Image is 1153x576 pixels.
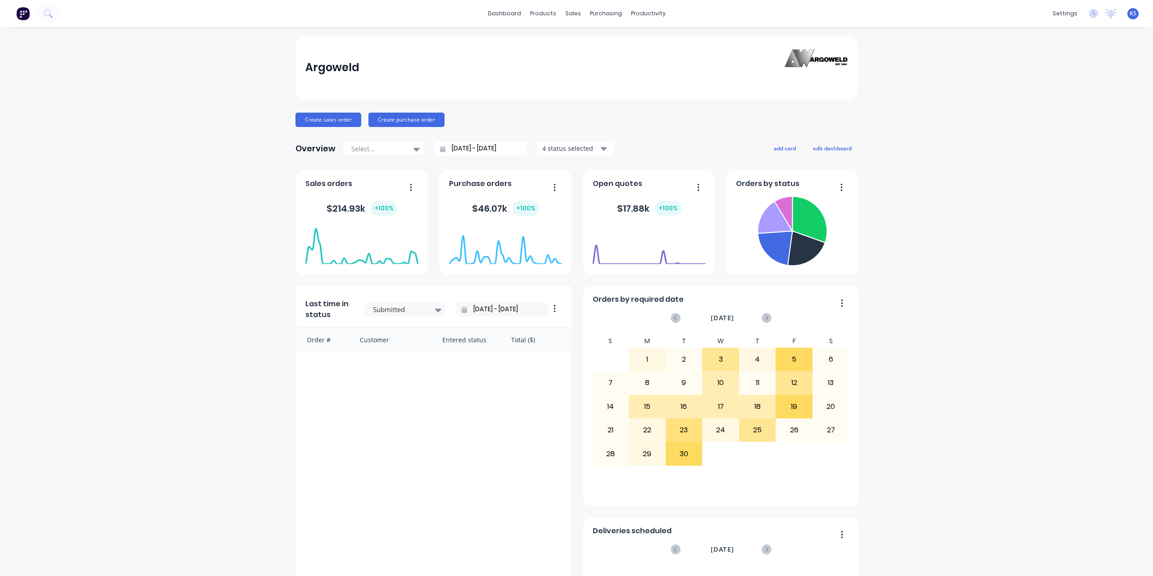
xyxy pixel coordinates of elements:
[296,328,351,352] div: Order #
[813,372,849,394] div: 13
[586,7,626,20] div: purchasing
[666,372,702,394] div: 9
[305,59,359,77] div: Argoweld
[371,201,397,216] div: + 100 %
[740,348,776,371] div: 4
[526,7,561,20] div: products
[629,348,665,371] div: 1
[593,395,629,418] div: 14
[703,348,739,371] div: 3
[537,142,614,155] button: 4 status selected
[629,372,665,394] div: 8
[449,178,512,189] span: Purchase orders
[502,328,571,352] div: Total ($)
[629,442,665,465] div: 29
[666,348,702,371] div: 2
[629,419,665,441] div: 22
[703,372,739,394] div: 10
[513,201,539,216] div: + 100 %
[327,201,397,216] div: $ 214.93k
[776,395,812,418] div: 19
[813,419,849,441] div: 27
[629,335,666,348] div: M
[740,419,776,441] div: 25
[617,201,681,216] div: $ 17.88k
[593,372,629,394] div: 7
[740,395,776,418] div: 18
[626,7,670,20] div: productivity
[655,201,681,216] div: + 100 %
[813,395,849,418] div: 20
[666,335,703,348] div: T
[593,419,629,441] div: 21
[740,372,776,394] div: 11
[807,142,858,154] button: edit dashboard
[16,7,30,20] img: Factory
[1048,7,1082,20] div: settings
[351,328,433,352] div: Customer
[785,49,848,86] img: Argoweld
[472,201,539,216] div: $ 46.07k
[542,144,599,153] div: 4 status selected
[813,335,849,348] div: S
[776,419,812,441] div: 26
[561,7,586,20] div: sales
[467,303,545,316] input: Filter by date
[666,419,702,441] div: 23
[1130,9,1136,18] span: KS
[305,299,354,320] span: Last time in status
[703,395,739,418] div: 17
[305,178,352,189] span: Sales orders
[776,372,812,394] div: 12
[711,313,734,323] span: [DATE]
[813,348,849,371] div: 6
[629,395,665,418] div: 15
[768,142,802,154] button: add card
[736,178,799,189] span: Orders by status
[666,442,702,465] div: 30
[666,395,702,418] div: 16
[295,113,361,127] button: Create sales order
[295,140,336,158] div: Overview
[702,335,739,348] div: W
[593,178,642,189] span: Open quotes
[592,335,629,348] div: S
[711,544,734,554] span: [DATE]
[739,335,776,348] div: T
[703,419,739,441] div: 24
[776,335,813,348] div: F
[368,113,445,127] button: Create purchase order
[433,328,502,352] div: Entered status
[776,348,812,371] div: 5
[593,526,672,536] span: Deliveries scheduled
[483,7,526,20] a: dashboard
[593,442,629,465] div: 28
